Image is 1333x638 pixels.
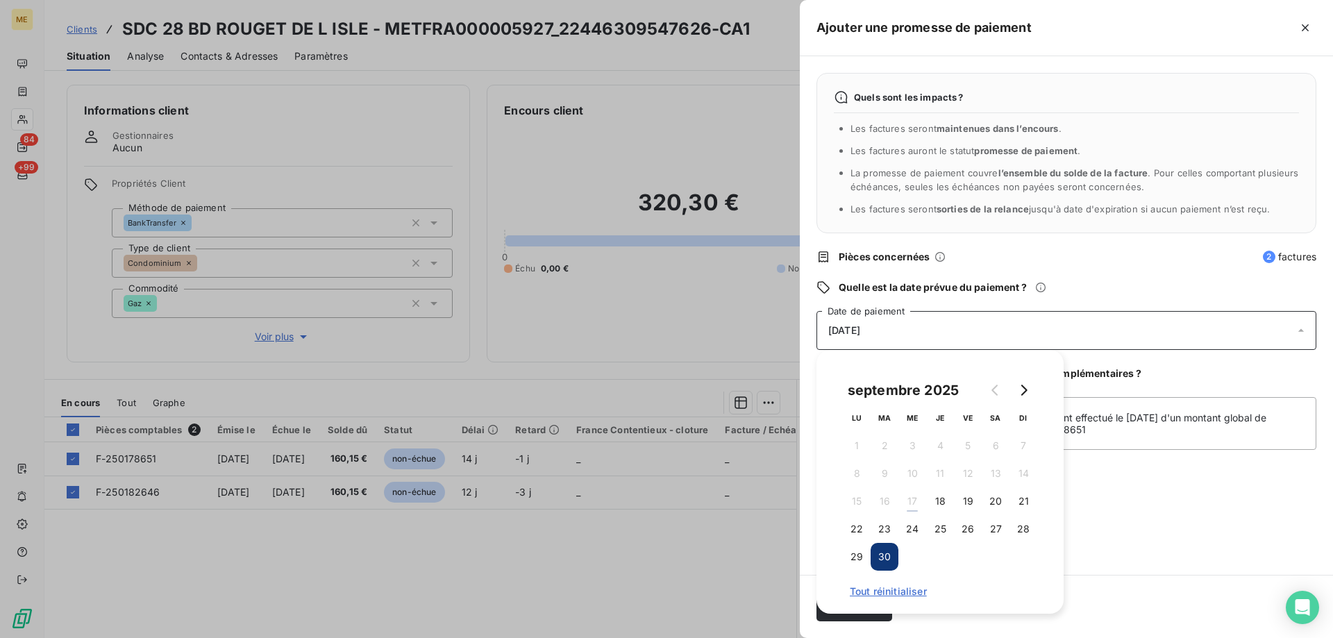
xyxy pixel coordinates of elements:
[1286,591,1319,624] div: Open Intercom Messenger
[954,487,982,515] button: 19
[954,432,982,460] button: 5
[828,325,860,336] span: [DATE]
[816,397,1316,450] textarea: Kenza / interaction du [DATE] 15:57 / avis de virement effectué le [DATE] d'un montant global de ...
[926,515,954,543] button: 25
[843,404,871,432] th: lundi
[839,250,930,264] span: Pièces concernées
[816,18,1032,37] h5: Ajouter une promesse de paiement
[982,487,1009,515] button: 20
[871,432,898,460] button: 2
[898,460,926,487] button: 10
[850,586,1030,597] span: Tout réinitialiser
[1009,432,1037,460] button: 7
[843,432,871,460] button: 1
[982,376,1009,404] button: Go to previous month
[1009,515,1037,543] button: 28
[954,404,982,432] th: vendredi
[1263,251,1275,263] span: 2
[1009,487,1037,515] button: 21
[843,515,871,543] button: 22
[843,460,871,487] button: 8
[982,404,1009,432] th: samedi
[871,404,898,432] th: mardi
[898,487,926,515] button: 17
[854,92,964,103] span: Quels sont les impacts ?
[937,203,1029,215] span: sorties de la relance
[926,432,954,460] button: 4
[850,145,1081,156] span: Les factures auront le statut .
[954,460,982,487] button: 12
[982,432,1009,460] button: 6
[937,123,1059,134] span: maintenues dans l’encours
[871,515,898,543] button: 23
[998,167,1148,178] span: l’ensemble du solde de la facture
[871,543,898,571] button: 30
[926,404,954,432] th: jeudi
[843,543,871,571] button: 29
[982,460,1009,487] button: 13
[1263,250,1316,264] span: factures
[898,432,926,460] button: 3
[871,460,898,487] button: 9
[1009,460,1037,487] button: 14
[843,379,964,401] div: septembre 2025
[850,123,1062,134] span: Les factures seront .
[850,167,1299,192] span: La promesse de paiement couvre . Pour celles comportant plusieurs échéances, seules les échéances...
[926,487,954,515] button: 18
[1009,376,1037,404] button: Go to next month
[1009,404,1037,432] th: dimanche
[898,515,926,543] button: 24
[898,404,926,432] th: mercredi
[974,145,1078,156] span: promesse de paiement
[954,515,982,543] button: 26
[843,487,871,515] button: 15
[850,203,1270,215] span: Les factures seront jusqu'à date d'expiration si aucun paiement n’est reçu.
[982,515,1009,543] button: 27
[839,280,1027,294] span: Quelle est la date prévue du paiement ?
[926,460,954,487] button: 11
[871,487,898,515] button: 16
